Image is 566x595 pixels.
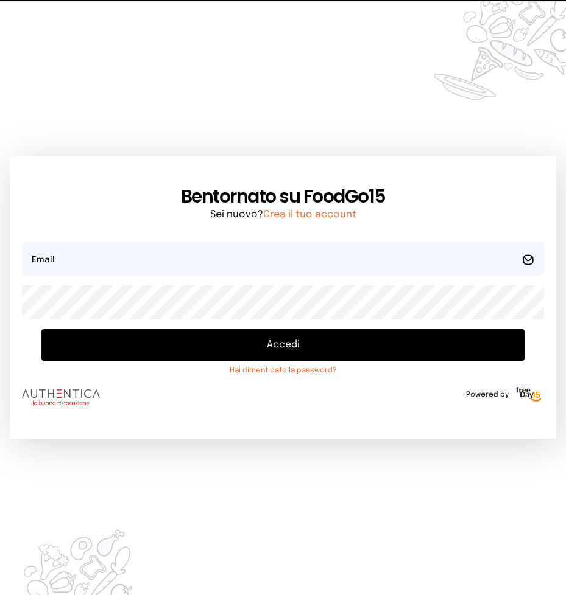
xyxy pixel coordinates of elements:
a: Hai dimenticato la password? [41,366,525,375]
h1: Bentornato su FoodGo15 [22,186,544,207]
a: Crea il tuo account [263,209,356,220]
p: Sei nuovo? [22,207,544,222]
img: logo.8f33a47.png [22,389,100,405]
button: Accedi [41,329,525,361]
span: Powered by [466,390,509,400]
img: logo-freeday.3e08031.png [514,385,544,405]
